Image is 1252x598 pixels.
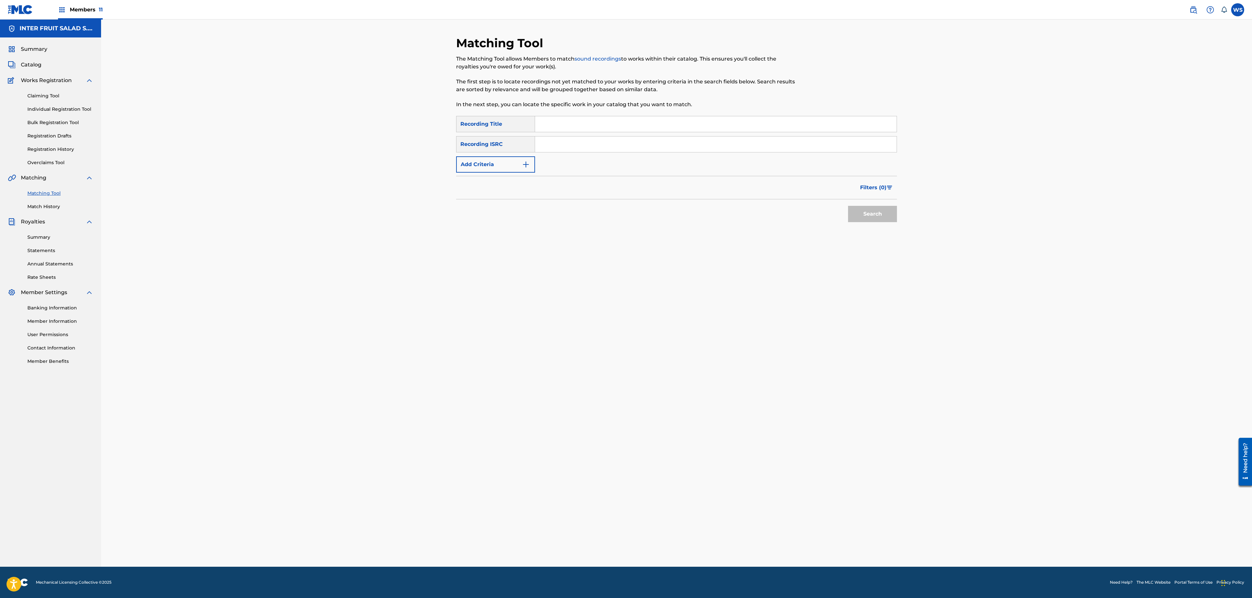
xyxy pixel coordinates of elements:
img: Member Settings [8,289,16,296]
img: expand [85,77,93,84]
span: Catalog [21,61,41,69]
img: expand [85,174,93,182]
img: expand [85,289,93,296]
a: Portal Terms of Use [1174,579,1213,585]
div: Help [1204,3,1217,16]
iframe: Chat Widget [1219,567,1252,598]
span: Works Registration [21,77,72,84]
img: Summary [8,45,16,53]
iframe: Resource Center [1234,434,1252,489]
img: MLC Logo [8,5,33,14]
a: Individual Registration Tool [27,106,93,113]
img: Works Registration [8,77,16,84]
img: Royalties [8,218,16,226]
span: Summary [21,45,47,53]
a: Member Information [27,318,93,325]
a: Contact Information [27,345,93,351]
a: Match History [27,203,93,210]
a: Bulk Registration Tool [27,119,93,126]
a: Registration Drafts [27,133,93,139]
img: logo [8,578,28,586]
span: Filters ( 0 ) [860,184,887,192]
span: Royalties [21,218,45,226]
h2: Matching Tool [456,36,546,50]
div: User Menu [1231,3,1244,16]
a: Annual Statements [27,261,93,267]
span: Member Settings [21,289,67,296]
p: The first step is to locate recordings not yet matched to your works by entering criteria in the ... [456,78,796,93]
a: CatalogCatalog [8,61,41,69]
a: Rate Sheets [27,274,93,281]
a: The MLC Website [1137,579,1170,585]
img: search [1189,6,1197,14]
span: 11 [99,7,103,13]
a: Claiming Tool [27,93,93,99]
a: Statements [27,247,93,254]
img: expand [85,218,93,226]
img: filter [887,186,892,190]
a: User Permissions [27,331,93,338]
p: In the next step, you can locate the specific work in your catalog that you want to match. [456,101,796,108]
a: Public Search [1187,3,1200,16]
span: Mechanical Licensing Collective © 2025 [36,579,112,585]
button: Add Criteria [456,156,535,173]
a: Member Benefits [27,358,93,365]
div: Drag [1221,573,1225,593]
img: help [1206,6,1214,14]
a: Summary [27,234,93,241]
form: Search Form [456,116,897,225]
a: Matching Tool [27,190,93,197]
a: Banking Information [27,305,93,311]
a: Privacy Policy [1216,579,1244,585]
a: Need Help? [1110,579,1133,585]
a: SummarySummary [8,45,47,53]
a: sound recordings [574,56,621,62]
img: Matching [8,174,16,182]
div: Notifications [1221,7,1227,13]
img: Catalog [8,61,16,69]
img: Accounts [8,25,16,33]
img: Top Rightsholders [58,6,66,14]
button: Filters (0) [856,179,897,196]
img: 9d2ae6d4665cec9f34b9.svg [522,161,530,168]
a: Overclaims Tool [27,159,93,166]
span: Matching [21,174,46,182]
p: The Matching Tool allows Members to match to works within their catalog. This ensures you'll coll... [456,55,796,71]
span: Members [70,6,103,13]
h5: INTER FRUIT SALAD S.R.O. [20,25,93,32]
a: Registration History [27,146,93,153]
